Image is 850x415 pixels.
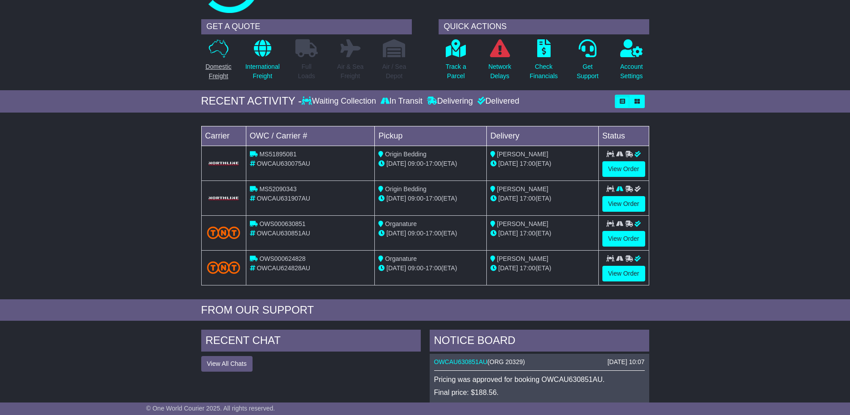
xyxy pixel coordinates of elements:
[246,126,375,146] td: OWC / Carrier #
[201,330,421,354] div: RECENT CHAT
[386,160,406,167] span: [DATE]
[257,195,310,202] span: OWCAU631907AU
[434,358,645,366] div: ( )
[386,264,406,272] span: [DATE]
[201,126,246,146] td: Carrier
[408,264,423,272] span: 09:00
[201,19,412,34] div: GET A QUOTE
[257,230,310,237] span: OWCAU630851AU
[434,388,645,397] p: Final price: $188.56.
[245,62,280,81] p: International Freight
[497,151,548,158] span: [PERSON_NAME]
[602,231,645,247] a: View Order
[439,19,649,34] div: QUICK ACTIONS
[498,264,518,272] span: [DATE]
[207,226,240,239] img: TNT_Domestic.png
[475,96,519,106] div: Delivered
[207,261,240,273] img: TNT_Domestic.png
[378,96,425,106] div: In Transit
[259,151,296,158] span: MS51895081
[378,159,483,168] div: - (ETA)
[385,255,417,262] span: Organature
[490,159,595,168] div: (ETA)
[576,62,598,81] p: Get Support
[205,62,231,81] p: Domestic Freight
[378,264,483,273] div: - (ETA)
[408,230,423,237] span: 09:00
[607,358,644,366] div: [DATE] 10:07
[378,229,483,238] div: - (ETA)
[378,194,483,203] div: - (ETA)
[497,185,548,193] span: [PERSON_NAME]
[426,195,441,202] span: 17:00
[259,185,296,193] span: MS52090343
[530,62,558,81] p: Check Financials
[520,230,535,237] span: 17:00
[576,39,599,86] a: GetSupport
[602,196,645,212] a: View Order
[259,220,306,227] span: OWS000630851
[426,160,441,167] span: 17:00
[620,39,643,86] a: AccountSettings
[337,62,364,81] p: Air & Sea Freight
[259,255,306,262] span: OWS000624828
[257,264,310,272] span: OWCAU624828AU
[498,195,518,202] span: [DATE]
[408,160,423,167] span: 09:00
[385,151,427,158] span: Origin Bedding
[386,230,406,237] span: [DATE]
[434,401,645,410] p: More details: .
[385,185,427,193] span: Origin Bedding
[602,161,645,177] a: View Order
[529,39,558,86] a: CheckFinancials
[445,39,467,86] a: Track aParcel
[426,264,441,272] span: 17:00
[426,230,441,237] span: 17:00
[425,96,475,106] div: Delivering
[620,62,643,81] p: Account Settings
[488,39,511,86] a: NetworkDelays
[386,195,406,202] span: [DATE]
[257,160,310,167] span: OWCAU630075AU
[489,358,523,365] span: ORG 20329
[205,39,232,86] a: DomesticFreight
[490,194,595,203] div: (ETA)
[201,356,253,372] button: View All Chats
[498,160,518,167] span: [DATE]
[245,39,280,86] a: InternationalFreight
[602,266,645,281] a: View Order
[497,220,548,227] span: [PERSON_NAME]
[375,126,487,146] td: Pickup
[302,96,378,106] div: Waiting Collection
[430,330,649,354] div: NOTICE BOARD
[598,126,649,146] td: Status
[498,230,518,237] span: [DATE]
[385,220,417,227] span: Organature
[146,405,275,412] span: © One World Courier 2025. All rights reserved.
[201,304,649,317] div: FROM OUR SUPPORT
[295,62,318,81] p: Full Loads
[475,402,489,409] a: here
[207,196,240,201] img: GetCarrierServiceLogo
[201,95,302,108] div: RECENT ACTIVITY -
[520,160,535,167] span: 17:00
[408,195,423,202] span: 09:00
[207,161,240,166] img: GetCarrierServiceLogo
[520,195,535,202] span: 17:00
[434,358,488,365] a: OWCAU630851AU
[486,126,598,146] td: Delivery
[520,264,535,272] span: 17:00
[497,255,548,262] span: [PERSON_NAME]
[382,62,406,81] p: Air / Sea Depot
[446,62,466,81] p: Track a Parcel
[490,229,595,238] div: (ETA)
[488,62,511,81] p: Network Delays
[434,375,645,384] p: Pricing was approved for booking OWCAU630851AU.
[490,264,595,273] div: (ETA)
